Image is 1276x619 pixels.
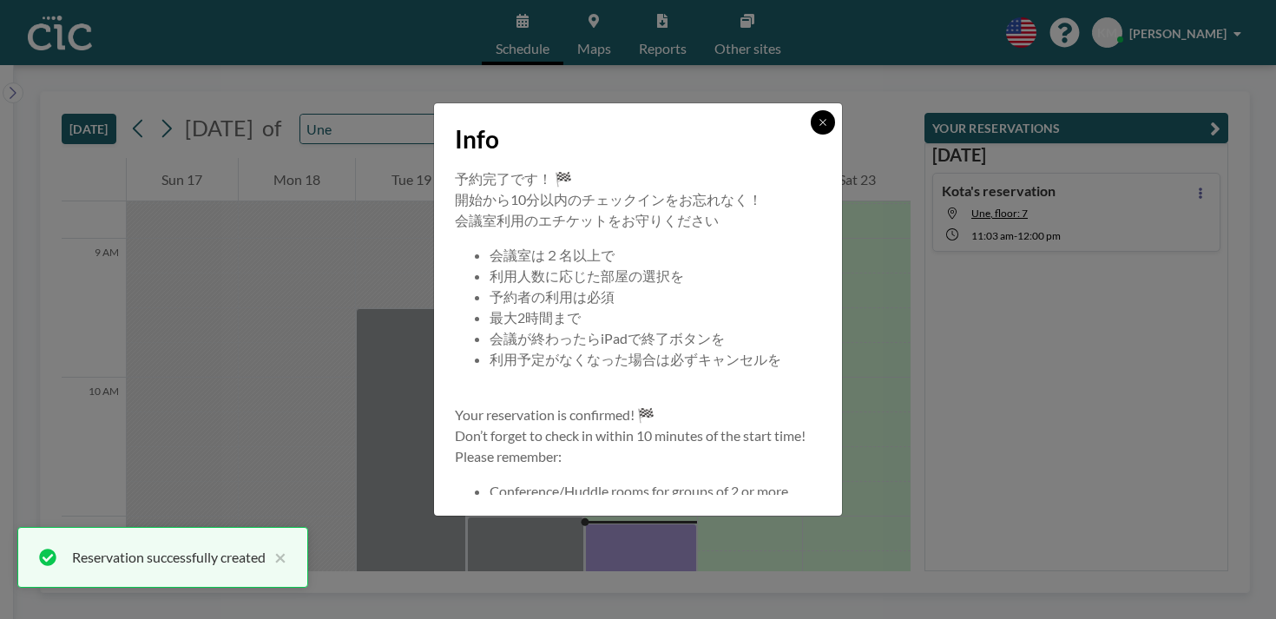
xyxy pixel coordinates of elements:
button: close [266,547,286,568]
span: 会議が終わったらiPadで終了ボタンを [490,330,725,346]
span: Conference/Huddle rooms for groups of 2 or more [490,483,788,499]
span: 予約完了です！ 🏁 [455,170,572,187]
span: Info [455,124,499,155]
span: 会議室は２名以上で [490,247,615,263]
span: 開始から10分以内のチェックインをお忘れなく！ [455,191,762,207]
span: 利用予定がなくなった場合は必ずキャンセルを [490,351,781,367]
span: 予約者の利用は必須 [490,288,615,305]
span: Your reservation is confirmed! 🏁 [455,406,654,423]
span: Please remember: [455,448,562,464]
div: Reservation successfully created [72,547,266,568]
span: 最大2時間まで [490,309,581,326]
span: 利用人数に応じた部屋の選択を [490,267,684,284]
span: 会議室利用のエチケットをお守りください [455,212,719,228]
span: Don’t forget to check in within 10 minutes of the start time! [455,427,806,444]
